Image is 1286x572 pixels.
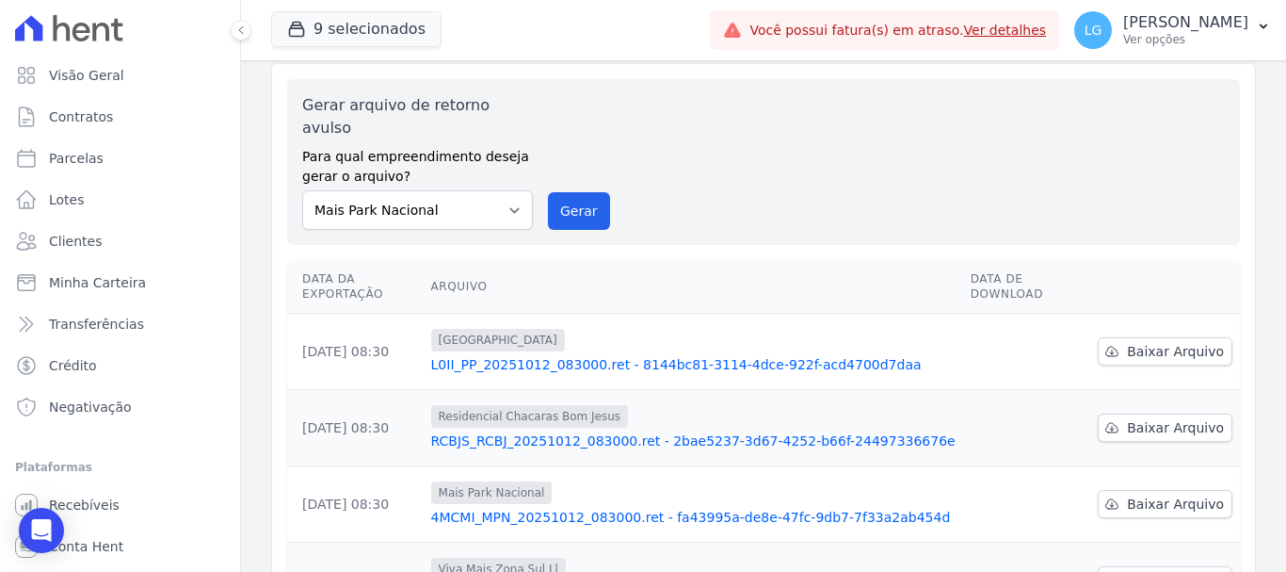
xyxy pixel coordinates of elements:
span: Parcelas [49,149,104,168]
a: Baixar Arquivo [1098,490,1232,518]
a: 4MCMI_MPN_20251012_083000.ret - fa43995a-de8e-47fc-9db7-7f33a2ab454d [431,508,956,527]
span: Transferências [49,315,144,334]
a: Lotes [8,181,233,219]
label: Para qual empreendimento deseja gerar o arquivo? [302,139,533,187]
span: Negativação [49,398,132,417]
span: Mais Park Nacional [431,482,553,504]
span: Você possui fatura(s) em atraso. [749,21,1046,41]
a: Crédito [8,347,233,384]
p: Ver opções [1123,32,1248,47]
button: LG [PERSON_NAME] Ver opções [1059,4,1286,57]
span: Conta Hent [49,537,123,556]
span: Crédito [49,356,97,375]
span: Contratos [49,107,113,126]
a: Ver detalhes [964,23,1047,38]
a: Conta Hent [8,528,233,565]
a: L0II_PP_20251012_083000.ret - 8144bc81-3114-4dce-922f-acd4700d7daa [431,355,956,374]
label: Gerar arquivo de retorno avulso [302,94,533,139]
a: Contratos [8,98,233,136]
a: Baixar Arquivo [1098,414,1232,442]
a: Recebíveis [8,486,233,524]
button: 9 selecionados [271,11,442,47]
span: Residencial Chacaras Bom Jesus [431,405,629,428]
span: LG [1085,24,1102,37]
a: RCBJS_RCBJ_20251012_083000.ret - 2bae5237-3d67-4252-b66f-24497336676e [431,432,956,450]
button: Gerar [548,192,610,230]
span: Baixar Arquivo [1127,418,1224,437]
div: Plataformas [15,456,225,479]
th: Arquivo [424,260,963,314]
span: Baixar Arquivo [1127,495,1224,514]
span: Visão Geral [49,66,124,85]
span: Baixar Arquivo [1127,342,1224,361]
a: Baixar Arquivo [1098,337,1232,366]
td: [DATE] 08:30 [287,466,424,543]
span: Lotes [49,190,85,209]
th: Data de Download [963,260,1091,314]
a: Visão Geral [8,57,233,94]
div: Open Intercom Messenger [19,508,64,553]
span: [GEOGRAPHIC_DATA] [431,329,565,351]
td: [DATE] 08:30 [287,390,424,466]
span: Recebíveis [49,496,120,515]
a: Transferências [8,305,233,343]
th: Data da Exportação [287,260,424,314]
td: [DATE] 08:30 [287,314,424,390]
p: [PERSON_NAME] [1123,13,1248,32]
span: Clientes [49,232,102,251]
a: Parcelas [8,139,233,177]
a: Minha Carteira [8,264,233,302]
span: Minha Carteira [49,273,146,292]
a: Clientes [8,222,233,260]
a: Negativação [8,388,233,426]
